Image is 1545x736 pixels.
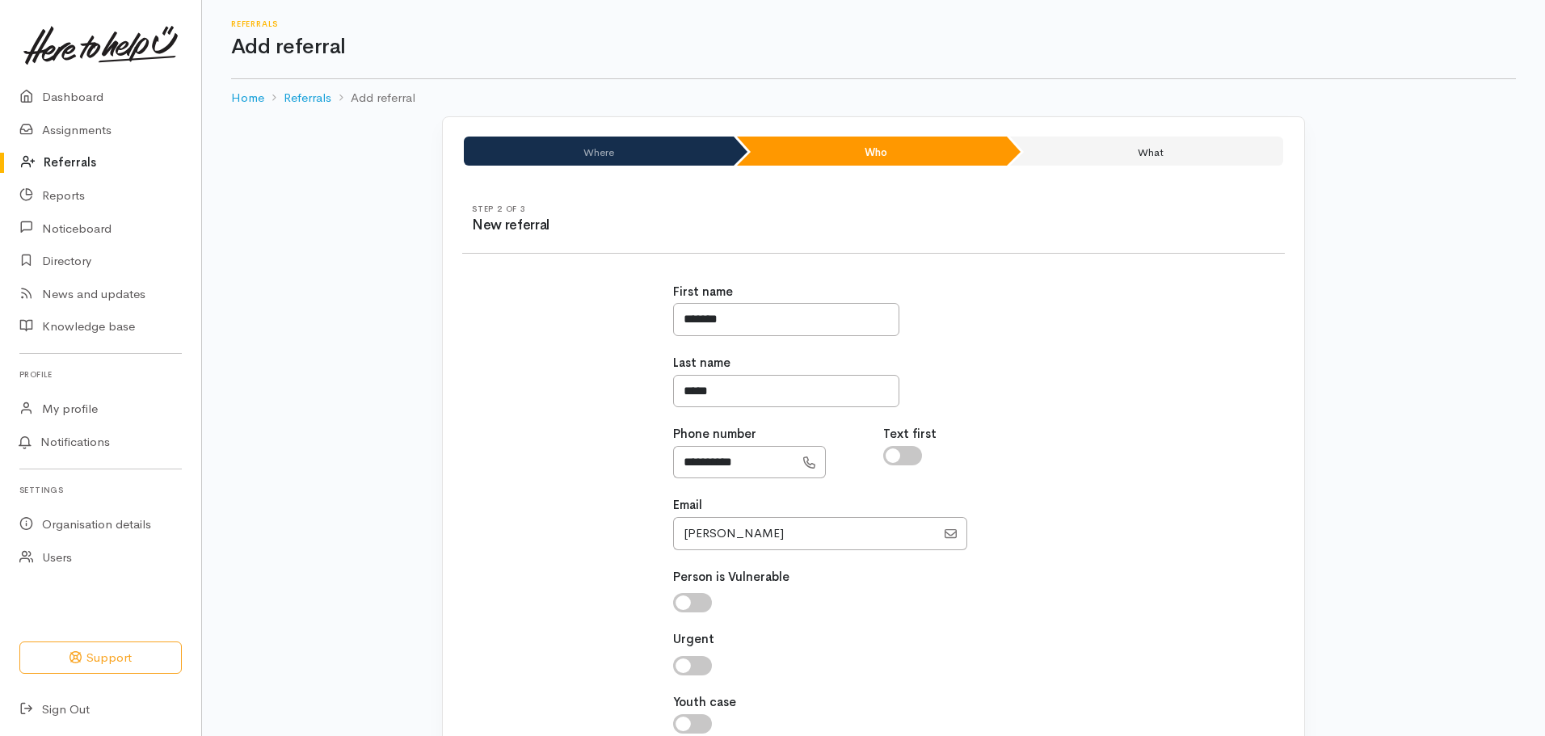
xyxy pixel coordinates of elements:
h6: Referrals [231,19,1516,28]
label: First name [673,283,733,301]
button: Support [19,641,182,675]
label: Phone number [673,425,756,444]
label: Email [673,496,702,515]
h6: Step 2 of 3 [472,204,874,213]
h6: Settings [19,479,182,501]
nav: breadcrumb [231,79,1516,117]
li: Add referral [331,89,415,107]
label: Person is Vulnerable [673,568,789,587]
li: Who [737,137,1007,166]
h6: Profile [19,364,182,385]
h3: New referral [472,218,874,233]
label: Urgent [673,630,714,649]
li: What [1010,137,1283,166]
label: Last name [673,354,730,372]
label: Text first [883,425,937,444]
label: Youth case [673,693,736,712]
h1: Add referral [231,36,1516,59]
a: Referrals [284,89,331,107]
a: Home [231,89,264,107]
li: Where [464,137,734,166]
